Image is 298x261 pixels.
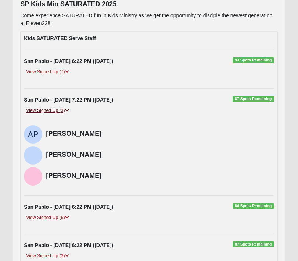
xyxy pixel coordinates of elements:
[24,97,113,103] strong: San Pablo - [DATE] 7:22 PM ([DATE])
[24,107,71,114] a: View Signed Up (3)
[233,57,274,63] span: 93 Spots Remaining
[46,130,274,138] h4: [PERSON_NAME]
[24,68,71,76] a: View Signed Up (7)
[233,241,274,247] span: 87 Spots Remaining
[24,35,96,41] strong: Kids SATURATED Serve Staff
[24,214,71,222] a: View Signed Up (6)
[24,146,42,165] img: Aaron Mobley
[24,58,113,64] strong: San Pablo - [DATE] 6:22 PM ([DATE])
[233,96,274,102] span: 87 Spots Remaining
[20,12,277,27] p: Come experience SATURATED fun in Kids Ministry as we get the opportunity to disciple the newest g...
[24,204,113,210] strong: San Pablo - [DATE] 6:22 PM ([DATE])
[233,203,274,209] span: 84 Spots Remaining
[24,167,42,186] img: Shirley Otzel
[24,252,71,260] a: View Signed Up (3)
[20,0,277,8] h4: SP Kids Min SATURATED 2025
[46,172,274,180] h4: [PERSON_NAME]
[24,125,42,144] img: Ashlyn Phillips
[24,242,113,248] strong: San Pablo - [DATE] 6:22 PM ([DATE])
[46,151,274,159] h4: [PERSON_NAME]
